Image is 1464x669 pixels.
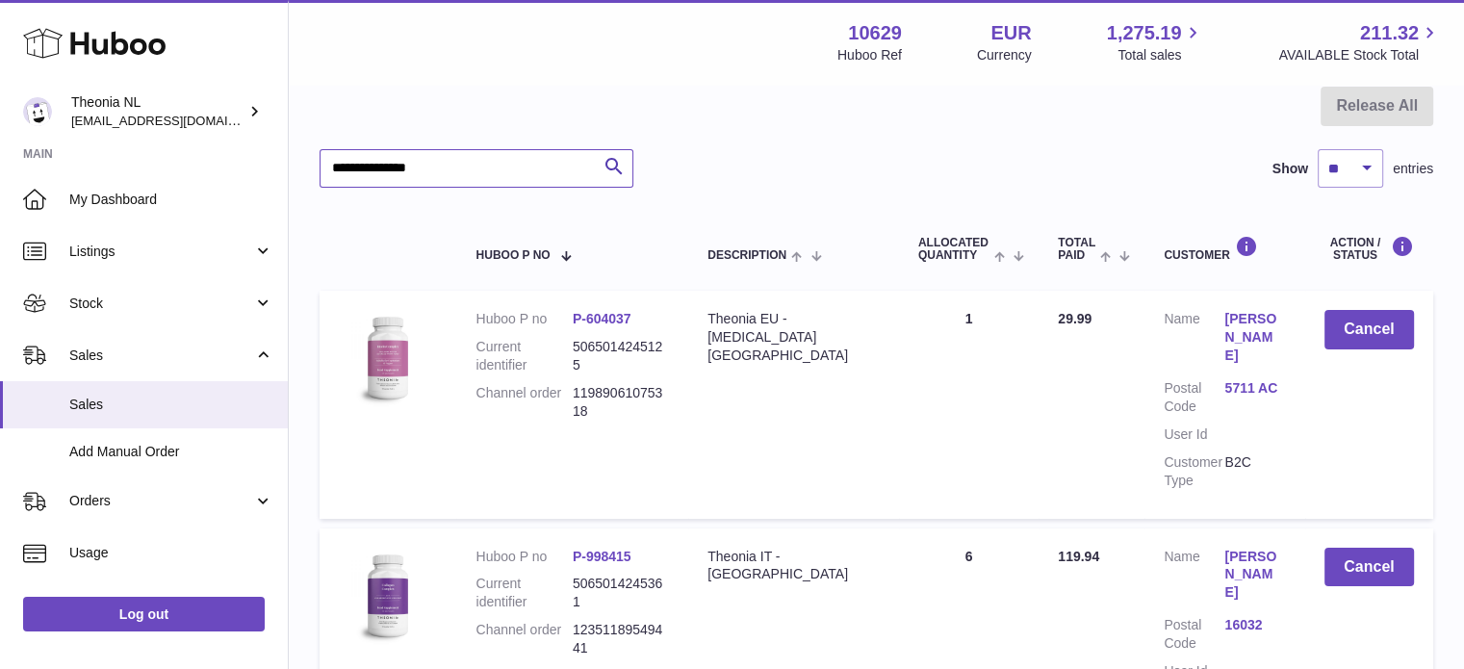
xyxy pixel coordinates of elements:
dt: Name [1164,548,1224,607]
dt: Current identifier [475,575,572,611]
span: Stock [69,295,253,313]
span: 211.32 [1360,20,1419,46]
div: Action / Status [1324,236,1414,262]
dt: Current identifier [475,338,572,374]
dt: Postal Code [1164,616,1224,653]
span: 1,275.19 [1107,20,1182,46]
div: Theonia EU - [MEDICAL_DATA][GEOGRAPHIC_DATA] [707,310,880,365]
a: [PERSON_NAME] [1224,548,1285,603]
dt: User Id [1164,425,1224,444]
span: 119.94 [1058,549,1099,564]
a: P-604037 [573,311,631,326]
span: Sales [69,347,253,365]
strong: 10629 [848,20,902,46]
div: Theonia NL [71,93,244,130]
span: Huboo P no [475,249,550,262]
img: 106291725893198.jpg [339,310,435,406]
strong: EUR [990,20,1031,46]
a: 1,275.19 Total sales [1107,20,1204,64]
span: Description [707,249,786,262]
dt: Name [1164,310,1224,370]
dt: Channel order [475,384,572,421]
span: ALLOCATED Quantity [918,237,989,262]
dt: Customer Type [1164,453,1224,490]
dt: Huboo P no [475,310,572,328]
span: entries [1393,160,1433,178]
dd: 5065014245361 [573,575,669,611]
span: Add Manual Order [69,443,273,461]
img: 106291725893008.jpg [339,548,435,644]
td: 1 [899,291,1039,518]
dd: 12351189549441 [573,621,669,657]
dd: 11989061075318 [573,384,669,421]
a: P-998415 [573,549,631,564]
a: Log out [23,597,265,631]
img: info@wholesomegoods.eu [23,97,52,126]
label: Show [1272,160,1308,178]
dt: Postal Code [1164,379,1224,416]
button: Cancel [1324,548,1414,587]
button: Cancel [1324,310,1414,349]
span: Total paid [1058,237,1095,262]
span: Listings [69,243,253,261]
span: AVAILABLE Stock Total [1278,46,1441,64]
dd: B2C [1224,453,1285,490]
dt: Huboo P no [475,548,572,566]
span: [EMAIL_ADDRESS][DOMAIN_NAME] [71,113,283,128]
span: 29.99 [1058,311,1092,326]
span: Total sales [1117,46,1203,64]
span: Sales [69,396,273,414]
dd: 5065014245125 [573,338,669,374]
div: Currency [977,46,1032,64]
div: Theonia IT - [GEOGRAPHIC_DATA] [707,548,880,584]
a: [PERSON_NAME] [1224,310,1285,365]
dt: Channel order [475,621,572,657]
div: Huboo Ref [837,46,902,64]
a: 211.32 AVAILABLE Stock Total [1278,20,1441,64]
span: My Dashboard [69,191,273,209]
a: 16032 [1224,616,1285,634]
div: Customer [1164,236,1285,262]
span: Orders [69,492,253,510]
a: 5711 AC [1224,379,1285,398]
span: Usage [69,544,273,562]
